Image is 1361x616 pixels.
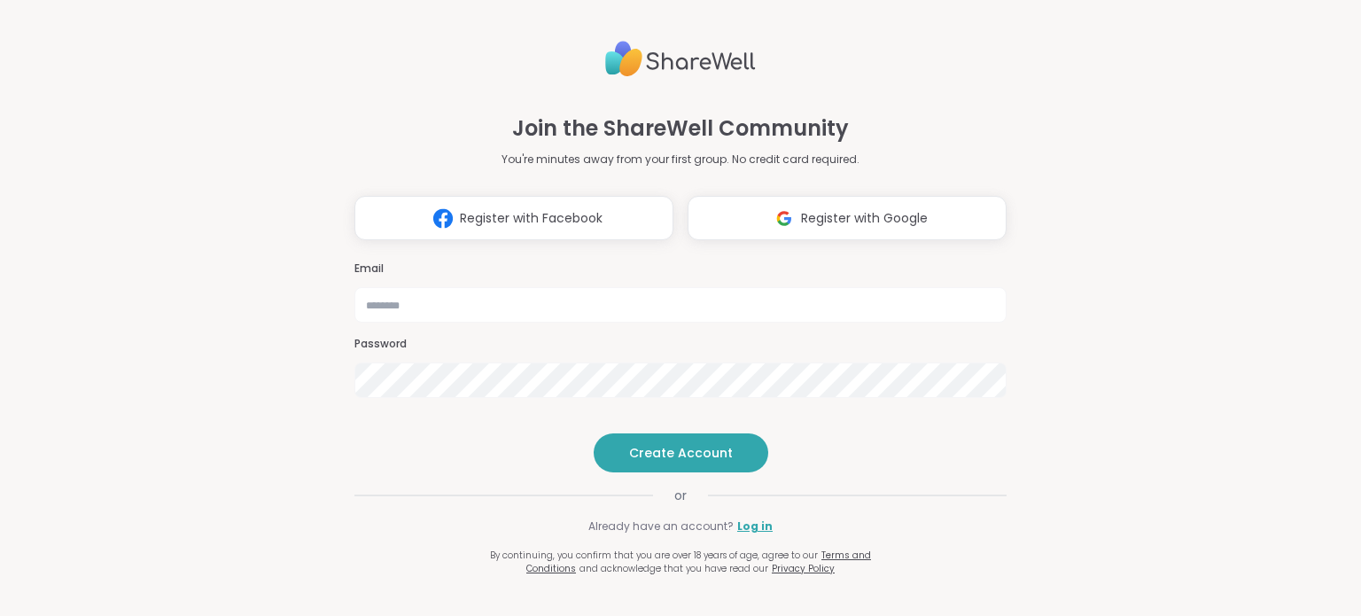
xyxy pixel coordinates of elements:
[688,196,1007,240] button: Register with Google
[354,196,673,240] button: Register with Facebook
[512,113,849,144] h1: Join the ShareWell Community
[801,209,928,228] span: Register with Google
[526,549,871,575] a: Terms and Conditions
[490,549,818,562] span: By continuing, you confirm that you are over 18 years of age, agree to our
[767,202,801,235] img: ShareWell Logomark
[354,337,1007,352] h3: Password
[579,562,768,575] span: and acknowledge that you have read our
[605,34,756,84] img: ShareWell Logo
[594,433,768,472] button: Create Account
[653,487,708,504] span: or
[737,519,773,534] a: Log in
[772,562,835,575] a: Privacy Policy
[426,202,460,235] img: ShareWell Logomark
[354,261,1007,277] h3: Email
[502,152,859,168] p: You're minutes away from your first group. No credit card required.
[460,209,603,228] span: Register with Facebook
[588,519,734,534] span: Already have an account?
[629,444,733,462] span: Create Account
